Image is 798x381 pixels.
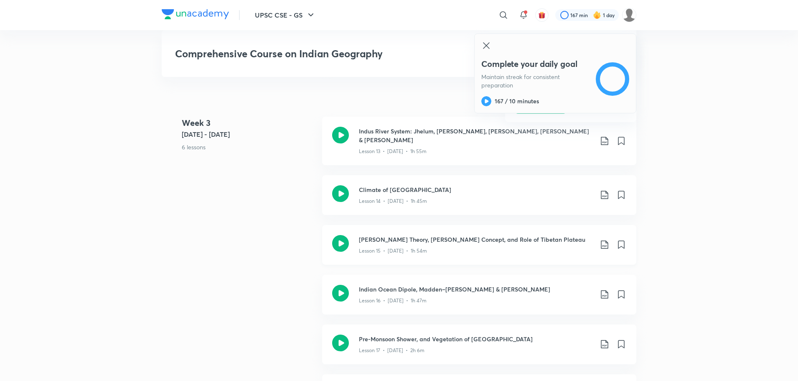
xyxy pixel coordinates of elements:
h3: [PERSON_NAME] Theory, [PERSON_NAME] Concept, and Role of Tibetan Plateau [359,235,593,244]
img: avatar [538,11,546,19]
a: [PERSON_NAME] Theory, [PERSON_NAME] Concept, and Role of Tibetan PlateauLesson 15 • [DATE] • 1h 54m [322,225,636,275]
a: Indus River System: Jhelum, [PERSON_NAME], [PERSON_NAME], [PERSON_NAME] & [PERSON_NAME]Lesson 13 ... [322,117,636,175]
p: Lesson 13 • [DATE] • 1h 55m [359,148,427,155]
h3: Pre-Monsoon Shower, and Vegetation of [GEOGRAPHIC_DATA] [359,335,593,343]
p: Lesson 17 • [DATE] • 2h 6m [359,347,424,354]
h3: Climate of [GEOGRAPHIC_DATA] [359,185,593,194]
h4: Complete your daily goal [481,59,590,69]
button: avatar [535,8,549,22]
button: UPSC CSE - GS [250,7,321,23]
p: Maintain streak for consistent preparation [481,73,590,89]
h3: Indus River System: Jhelum, [PERSON_NAME], [PERSON_NAME], [PERSON_NAME] & [PERSON_NAME] [359,127,593,144]
a: Indian Ocean Dipole, Madden–[PERSON_NAME] & [PERSON_NAME]Lesson 16 • [DATE] • 1h 47m [322,275,636,325]
p: Lesson 15 • [DATE] • 1h 54m [359,247,427,255]
img: Mayank [622,8,636,22]
img: Company Logo [162,9,229,19]
a: Company Logo [162,9,229,21]
p: Lesson 14 • [DATE] • 1h 45m [359,197,427,205]
h6: 167 / 10 minutes [495,97,539,105]
p: 6 lessons [182,143,315,151]
img: streak [593,11,601,19]
a: Pre-Monsoon Shower, and Vegetation of [GEOGRAPHIC_DATA]Lesson 17 • [DATE] • 2h 6m [322,325,636,374]
h3: Comprehensive Course on Indian Geography [175,48,502,60]
h4: Week 3 [182,117,315,129]
a: Climate of [GEOGRAPHIC_DATA]Lesson 14 • [DATE] • 1h 45m [322,175,636,225]
h5: [DATE] - [DATE] [182,129,315,139]
h3: Indian Ocean Dipole, Madden–[PERSON_NAME] & [PERSON_NAME] [359,285,593,294]
p: Lesson 16 • [DATE] • 1h 47m [359,297,427,304]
